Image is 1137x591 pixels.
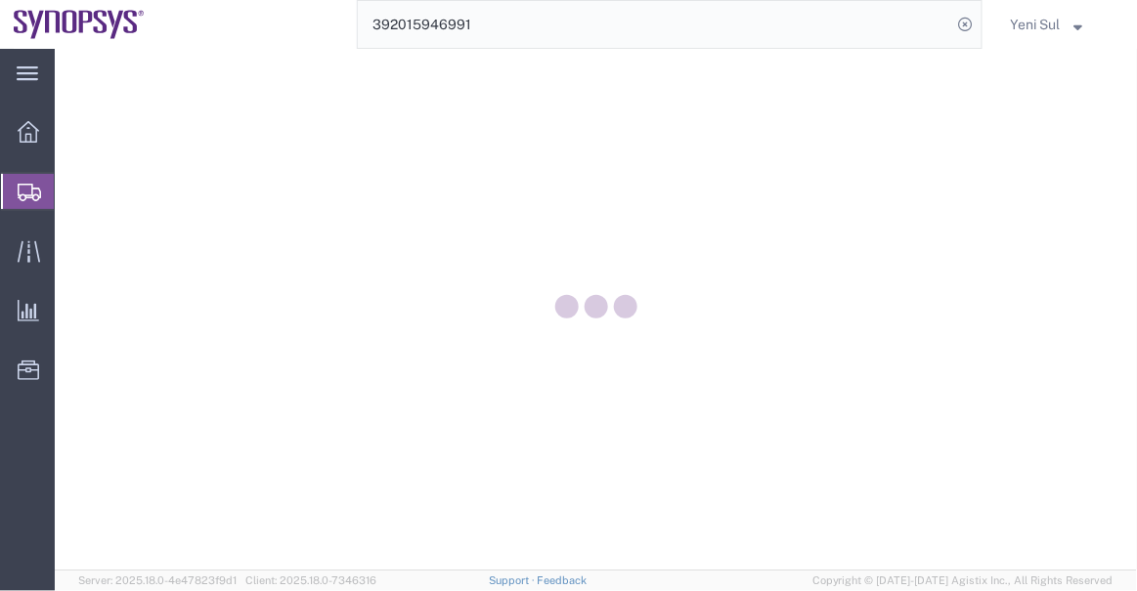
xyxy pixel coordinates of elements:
[245,574,376,586] span: Client: 2025.18.0-7346316
[78,574,237,586] span: Server: 2025.18.0-4e47823f9d1
[538,574,588,586] a: Feedback
[489,574,538,586] a: Support
[812,572,1114,589] span: Copyright © [DATE]-[DATE] Agistix Inc., All Rights Reserved
[14,10,145,39] img: logo
[1010,13,1110,36] button: Yeni Sul
[358,1,952,48] input: Search for shipment number, reference number
[1011,14,1061,35] span: Yeni Sul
